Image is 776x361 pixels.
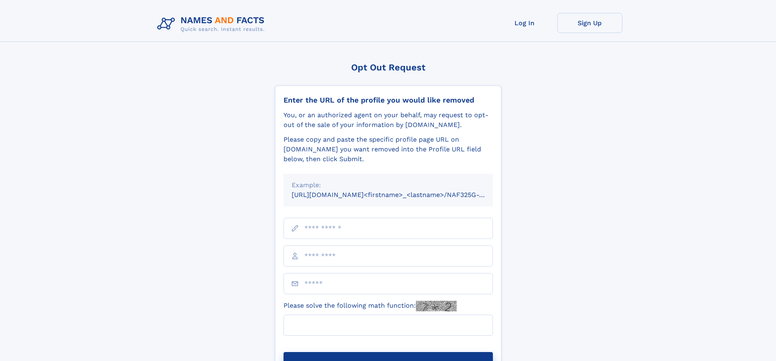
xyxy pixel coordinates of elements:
[492,13,557,33] a: Log In
[284,135,493,164] div: Please copy and paste the specific profile page URL on [DOMAIN_NAME] you want removed into the Pr...
[284,301,457,311] label: Please solve the following math function:
[557,13,622,33] a: Sign Up
[284,110,493,130] div: You, or an authorized agent on your behalf, may request to opt-out of the sale of your informatio...
[284,96,493,105] div: Enter the URL of the profile you would like removed
[292,191,508,199] small: [URL][DOMAIN_NAME]<firstname>_<lastname>/NAF325G-xxxxxxxx
[275,62,501,72] div: Opt Out Request
[154,13,271,35] img: Logo Names and Facts
[292,180,485,190] div: Example:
